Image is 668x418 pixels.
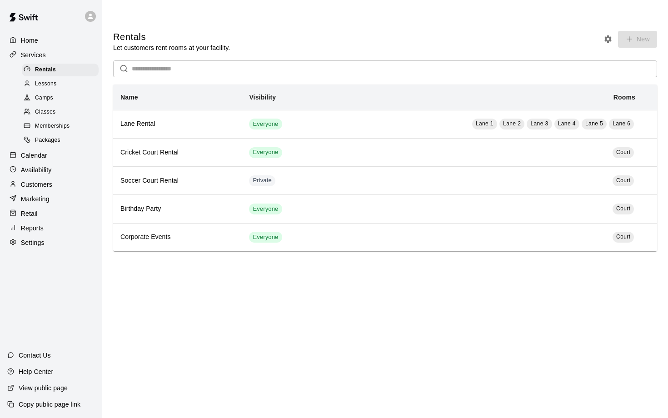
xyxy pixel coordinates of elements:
p: Help Center [19,367,53,376]
p: Contact Us [19,351,51,360]
p: View public page [19,383,68,393]
span: Lane 3 [530,120,548,127]
a: Settings [7,236,95,249]
span: Everyone [249,148,282,157]
span: Lane 4 [558,120,576,127]
a: Classes [22,105,102,119]
span: Court [616,234,630,240]
b: Visibility [249,94,276,101]
h6: Birthday Party [120,204,234,214]
span: Court [616,205,630,212]
a: Calendar [7,149,95,162]
a: Availability [7,163,95,177]
div: Camps [22,92,99,104]
div: Memberships [22,120,99,133]
span: Private [249,176,275,185]
p: Let customers rent rooms at your facility. [113,43,230,52]
a: Lessons [22,77,102,91]
span: Lane 5 [585,120,603,127]
span: You don't have the permission to add rentals [615,35,657,42]
h5: Rentals [113,31,230,43]
table: simple table [113,85,657,251]
a: Rentals [22,63,102,77]
div: This service is visible to all of your customers [249,204,282,214]
p: Retail [21,209,38,218]
div: This service is visible to all of your customers [249,232,282,243]
span: Classes [35,108,55,117]
span: Memberships [35,122,70,131]
span: Everyone [249,120,282,129]
div: Lessons [22,78,99,90]
p: Copy public page link [19,400,80,409]
a: Camps [22,91,102,105]
div: Packages [22,134,99,147]
a: Memberships [22,119,102,134]
h6: Soccer Court Rental [120,176,234,186]
p: Availability [21,165,52,174]
span: Lane 2 [503,120,521,127]
span: Lane 6 [613,120,630,127]
span: Court [616,149,630,155]
p: Settings [21,238,45,247]
p: Marketing [21,194,50,204]
a: Packages [22,134,102,148]
a: Retail [7,207,95,220]
h6: Cricket Court Rental [120,148,234,158]
span: Lane 1 [476,120,494,127]
span: Packages [35,136,60,145]
div: This service is hidden, and can only be accessed via a direct link [249,175,275,186]
span: Court [616,177,630,184]
a: Reports [7,221,95,235]
div: This service is visible to all of your customers [249,147,282,158]
a: Home [7,34,95,47]
p: Services [21,50,46,60]
span: Rentals [35,65,56,75]
button: Rental settings [601,32,615,46]
span: Lessons [35,80,57,89]
b: Rooms [613,94,635,101]
div: Rentals [22,64,99,76]
h6: Corporate Events [120,232,234,242]
a: Customers [7,178,95,191]
span: Everyone [249,205,282,214]
b: Name [120,94,138,101]
span: Camps [35,94,53,103]
p: Reports [21,224,44,233]
p: Home [21,36,38,45]
a: Services [7,48,95,62]
a: Marketing [7,192,95,206]
span: Everyone [249,233,282,242]
h6: Lane Rental [120,119,234,129]
div: This service is visible to all of your customers [249,119,282,129]
p: Calendar [21,151,47,160]
p: Customers [21,180,52,189]
div: Classes [22,106,99,119]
